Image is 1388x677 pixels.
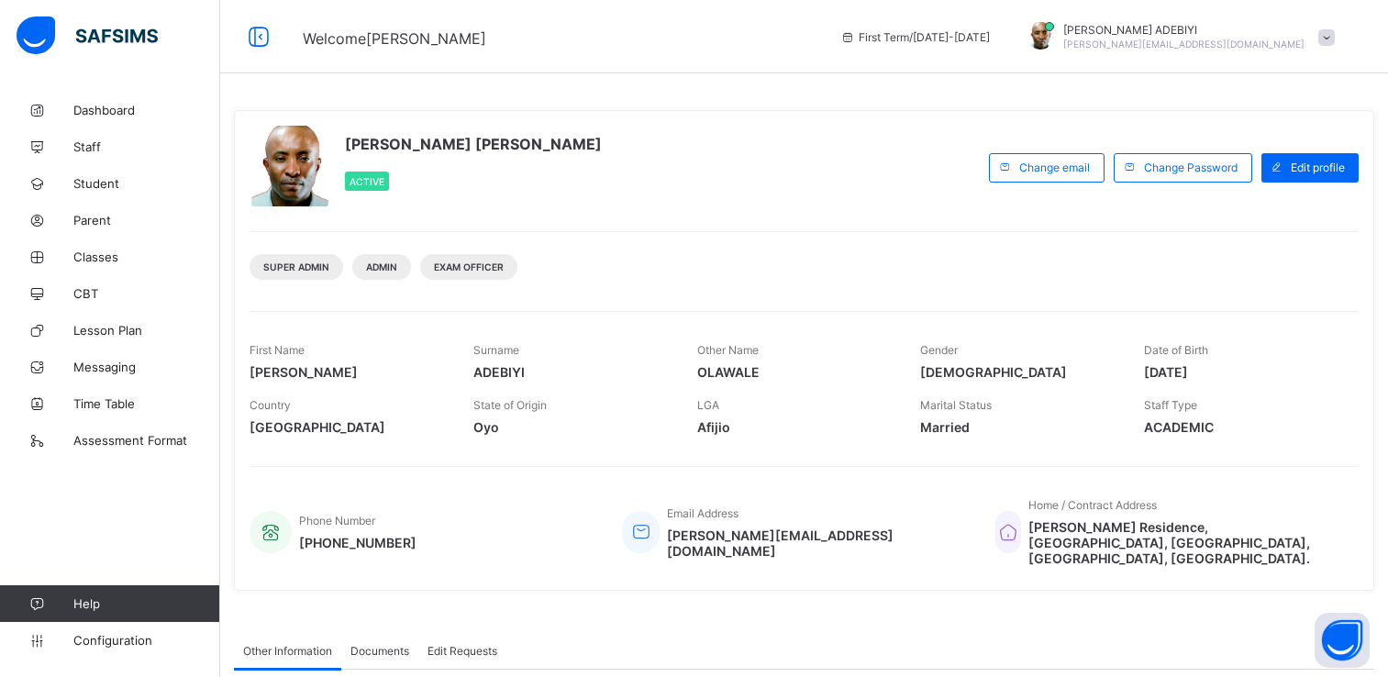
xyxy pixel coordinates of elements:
[73,176,220,191] span: Student
[73,396,220,411] span: Time Table
[1028,498,1157,512] span: Home / Contract Address
[920,398,992,412] span: Marital Status
[428,644,497,658] span: Edit Requests
[73,596,219,611] span: Help
[1063,39,1305,50] span: [PERSON_NAME][EMAIL_ADDRESS][DOMAIN_NAME]
[473,364,670,380] span: ADEBIYI
[17,17,158,55] img: safsims
[1019,161,1090,174] span: Change email
[1144,398,1197,412] span: Staff Type
[73,323,220,338] span: Lesson Plan
[263,261,329,272] span: Super Admin
[473,343,519,357] span: Surname
[667,506,738,520] span: Email Address
[697,398,719,412] span: LGA
[920,419,1116,435] span: Married
[366,261,397,272] span: Admin
[697,364,894,380] span: OLAWALE
[1008,22,1344,52] div: ALEXANDERADEBIYI
[1028,519,1340,566] span: [PERSON_NAME] Residence, [GEOGRAPHIC_DATA], [GEOGRAPHIC_DATA], [GEOGRAPHIC_DATA], [GEOGRAPHIC_DATA].
[350,176,384,187] span: Active
[920,364,1116,380] span: [DEMOGRAPHIC_DATA]
[73,633,219,648] span: Configuration
[299,514,375,527] span: Phone Number
[920,343,958,357] span: Gender
[73,250,220,264] span: Classes
[299,535,416,550] span: [PHONE_NUMBER]
[1144,343,1208,357] span: Date of Birth
[667,527,967,559] span: [PERSON_NAME][EMAIL_ADDRESS][DOMAIN_NAME]
[1144,161,1238,174] span: Change Password
[73,360,220,374] span: Messaging
[473,398,547,412] span: State of Origin
[434,261,504,272] span: Exam Officer
[73,213,220,228] span: Parent
[303,29,486,48] span: Welcome [PERSON_NAME]
[250,364,446,380] span: [PERSON_NAME]
[1291,161,1345,174] span: Edit profile
[350,644,409,658] span: Documents
[73,433,220,448] span: Assessment Format
[73,103,220,117] span: Dashboard
[697,419,894,435] span: Afijio
[345,135,602,153] span: [PERSON_NAME] [PERSON_NAME]
[250,343,305,357] span: First Name
[73,286,220,301] span: CBT
[1063,23,1305,37] span: [PERSON_NAME] ADEBIYI
[1144,364,1340,380] span: [DATE]
[250,419,446,435] span: [GEOGRAPHIC_DATA]
[697,343,759,357] span: Other Name
[1315,613,1370,668] button: Open asap
[243,644,332,658] span: Other Information
[73,139,220,154] span: Staff
[250,398,291,412] span: Country
[473,419,670,435] span: Oyo
[1144,419,1340,435] span: ACADEMIC
[840,30,990,44] span: session/term information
